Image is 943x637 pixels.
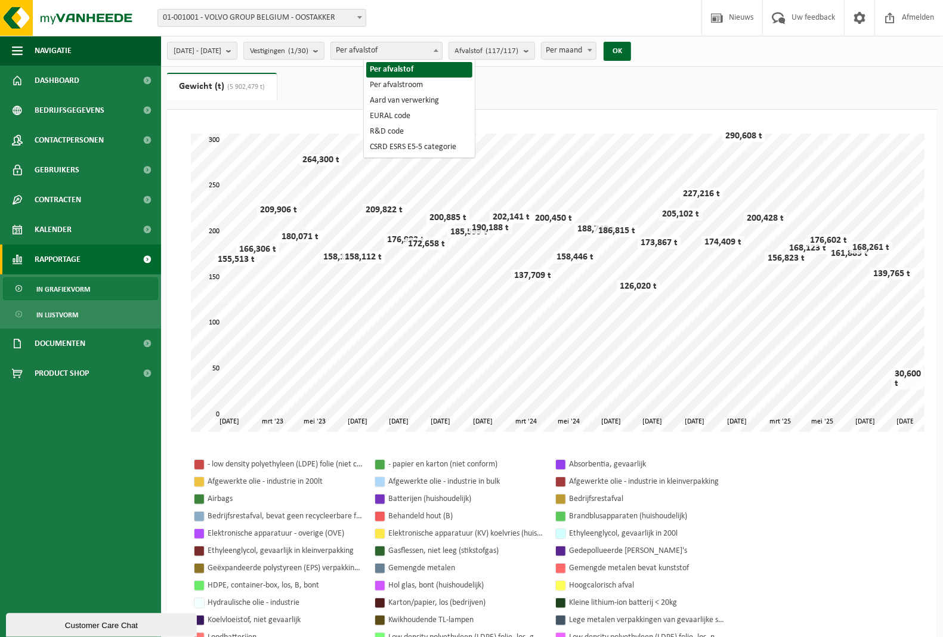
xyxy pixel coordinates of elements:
div: 156,823 t [765,252,808,264]
div: Gemengde metalen bevat kunststof [569,561,724,576]
div: Hydraulische olie - industrie [208,595,363,610]
span: Contracten [35,185,81,215]
span: Rapportage [35,245,81,274]
li: Per afvalstroom [366,78,472,93]
div: 172,658 t [405,238,448,250]
button: [DATE] - [DATE] [167,42,237,60]
span: 01-001001 - VOLVO GROUP BELGIUM - OOSTAKKER [158,10,366,26]
span: Per afvalstof [330,42,443,60]
span: Kalender [35,215,72,245]
div: 200,450 t [532,212,575,224]
div: Geëxpandeerde polystyreen (EPS) verpakking (< 1 m² per stuk), recycleerbaar [208,561,363,576]
div: 161,889 t [828,248,871,259]
span: Navigatie [35,36,72,66]
a: In lijstvorm [3,303,158,326]
li: R&D code [366,124,472,140]
div: 155,513 t [215,253,258,265]
span: Gebruikers [35,155,79,185]
div: Bedrijfsrestafval [569,491,724,506]
div: 202,141 t [490,211,533,223]
span: (5 902,479 t) [224,84,265,91]
div: Behandeld hout (B) [388,509,543,524]
div: Gemengde metalen [388,561,543,576]
div: 186,815 t [595,225,638,237]
span: Vestigingen [250,42,308,60]
li: Per afvalstof [366,62,472,78]
div: Lege metalen verpakkingen van gevaarlijke stoffen [569,613,724,627]
button: OK [604,42,631,61]
div: 185,599 t [447,226,490,238]
div: Absorbentia, gevaarlijk [569,457,724,472]
div: Karton/papier, los (bedrijven) [388,595,543,610]
div: Batterijen (huishoudelijk) [388,491,543,506]
span: Per afvalstof [331,42,442,59]
div: Airbags [208,491,363,506]
span: Per maand [541,42,597,60]
span: In grafiekvorm [36,278,90,301]
a: Gewicht (t) [167,73,277,100]
div: 205,102 t [659,208,702,220]
div: 137,709 t [511,270,554,282]
span: Per maand [542,42,596,59]
div: 209,906 t [257,204,300,216]
div: Gasflessen, niet leeg (stikstofgas) [388,543,543,558]
li: EURAL code [366,109,472,124]
div: HDPE, container-box, los, B, bont [208,578,363,593]
div: Afgewerkte olie - industrie in kleinverpakking [569,474,724,489]
div: 200,428 t [744,212,787,224]
li: Aard van verwerking [366,93,472,109]
div: 173,867 t [638,237,681,249]
button: Afvalstof(117/117) [449,42,535,60]
div: Ethyleenglycol, gevaarlijk in kleinverpakking [208,543,363,558]
iframe: chat widget [6,611,199,637]
span: Dashboard [35,66,79,95]
div: 30,600 t [892,368,924,389]
div: Afgewerkte olie - industrie in bulk [388,474,543,489]
div: - papier en karton (niet conform) [388,457,543,472]
div: 158,446 t [554,251,596,263]
div: 176,992 t [384,234,427,246]
count: (1/30) [288,47,308,55]
span: Afvalstof [455,42,519,60]
div: 290,608 t [722,130,765,142]
div: Kwikhoudende TL-lampen [388,613,543,627]
span: Contactpersonen [35,125,104,155]
div: - low density polyethyleen (LDPE) folie (niet conform) [208,457,363,472]
div: 188,748 t [574,223,617,235]
div: 209,822 t [363,204,406,216]
button: Vestigingen(1/30) [243,42,324,60]
div: 264,300 t [299,154,342,166]
div: 180,071 t [279,231,321,243]
div: Elektronische apparatuur - overige (OVE) [208,526,363,541]
div: 174,409 t [701,236,744,248]
div: Brandblusapparaten (huishoudelijk) [569,509,724,524]
div: 168,123 t [786,242,829,254]
a: In grafiekvorm [3,277,158,300]
span: Documenten [35,329,85,358]
div: Afgewerkte olie - industrie in 200lt [208,474,363,489]
span: 01-001001 - VOLVO GROUP BELGIUM - OOSTAKKER [157,9,366,27]
div: 200,885 t [426,212,469,224]
div: 166,306 t [236,243,279,255]
span: Product Shop [35,358,89,388]
div: 176,602 t [807,234,850,246]
li: CSRD ESRS E5-5 categorie [366,140,472,155]
span: Bedrijfsgegevens [35,95,104,125]
div: Elektronische apparatuur (KV) koelvries (huishoudelijk) [388,526,543,541]
div: 158,112 t [342,251,385,263]
div: 139,765 t [870,268,913,280]
span: [DATE] - [DATE] [174,42,221,60]
div: Bedrijfsrestafval, bevat geen recycleerbare fracties, verbrandbaar na verkleining [208,509,363,524]
div: Hol glas, bont (huishoudelijk) [388,578,543,593]
div: 190,188 t [469,222,512,234]
div: Gedepollueerde [PERSON_NAME]'s [569,543,724,558]
div: Ethyleenglycol, gevaarlijk in 200l [569,526,724,541]
div: 158,105 t [320,251,363,263]
count: (117/117) [486,47,519,55]
div: Kleine lithium-ion batterij < 20kg [569,595,724,610]
div: Koelvloeistof, niet gevaarlijk [208,613,363,627]
div: 126,020 t [617,280,660,292]
div: Hoogcalorisch afval [569,578,724,593]
div: 227,216 t [680,188,723,200]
